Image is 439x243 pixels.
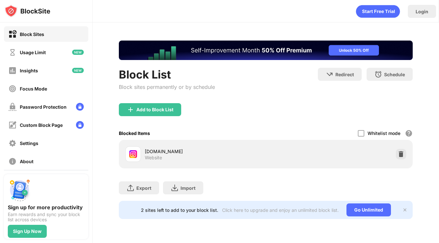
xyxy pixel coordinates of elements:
img: new-icon.svg [72,50,84,55]
div: Sign up for more productivity [8,204,84,211]
img: settings-off.svg [8,139,17,147]
img: block-on.svg [8,30,17,38]
div: Whitelist mode [368,130,400,136]
div: About [20,159,33,164]
img: password-protection-off.svg [8,103,17,111]
div: Redirect [335,72,354,77]
div: Usage Limit [20,50,46,55]
div: Website [145,155,162,161]
img: about-off.svg [8,157,17,165]
div: Custom Block Page [20,122,63,128]
div: Export [136,185,151,191]
img: favicons [129,150,137,158]
iframe: Banner [119,41,413,60]
img: lock-menu.svg [76,103,84,111]
div: animation [356,5,400,18]
div: Block sites permanently or by schedule [119,84,215,90]
div: Import [181,185,195,191]
div: Earn rewards and sync your block list across devices [8,212,84,222]
img: new-icon.svg [72,68,84,73]
div: Settings [20,140,38,146]
div: Block List [119,68,215,81]
div: Password Protection [20,104,67,110]
div: Click here to upgrade and enjoy an unlimited block list. [222,207,339,213]
img: time-usage-off.svg [8,48,17,56]
img: customize-block-page-off.svg [8,121,17,129]
img: focus-off.svg [8,85,17,93]
img: push-signup.svg [8,178,31,201]
div: Focus Mode [20,86,47,91]
img: logo-blocksite.svg [5,5,50,18]
div: Schedule [384,72,405,77]
div: Block Sites [20,31,44,37]
div: Insights [20,68,38,73]
div: 2 sites left to add to your block list. [141,207,218,213]
div: [DOMAIN_NAME] [145,148,266,155]
img: lock-menu.svg [76,121,84,129]
div: Go Unlimited [346,203,391,216]
div: Sign Up Now [13,229,42,234]
img: insights-off.svg [8,67,17,75]
div: Login [416,9,428,14]
div: Blocked Items [119,130,150,136]
img: x-button.svg [402,207,408,213]
div: Add to Block List [136,107,173,112]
